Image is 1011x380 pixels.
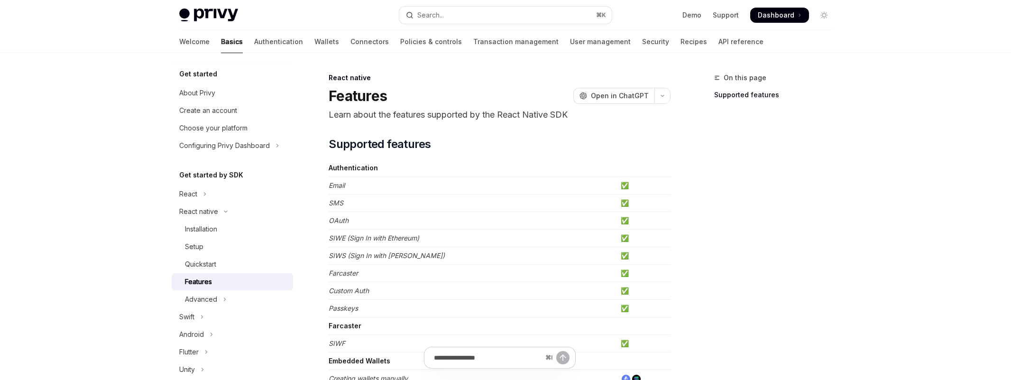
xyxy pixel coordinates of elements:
div: Setup [185,241,203,252]
img: light logo [179,9,238,22]
td: ✅ [617,335,671,352]
a: Dashboard [750,8,809,23]
a: Support [713,10,739,20]
button: Toggle React section [172,185,293,203]
div: Choose your platform [179,122,248,134]
div: Swift [179,311,194,323]
button: Open in ChatGPT [573,88,654,104]
div: Features [185,276,212,287]
a: Basics [221,30,243,53]
td: ✅ [617,247,671,265]
div: React [179,188,197,200]
div: Search... [417,9,444,21]
a: Recipes [680,30,707,53]
span: Dashboard [758,10,794,20]
p: Learn about the features supported by the React Native SDK [329,108,671,121]
button: Toggle Android section [172,326,293,343]
a: Wallets [314,30,339,53]
div: Unity [179,364,195,375]
span: Supported features [329,137,431,152]
div: Installation [185,223,217,235]
em: SIWF [329,339,345,347]
div: About Privy [179,87,215,99]
button: Toggle Swift section [172,308,293,325]
td: ✅ [617,177,671,195]
a: Transaction management [473,30,559,53]
em: Farcaster [329,269,358,277]
a: Choose your platform [172,120,293,137]
em: SMS [329,199,343,207]
div: Android [179,329,204,340]
div: Quickstart [185,259,216,270]
a: Create an account [172,102,293,119]
button: Toggle dark mode [817,8,832,23]
strong: Farcaster [329,322,361,330]
em: Passkeys [329,304,358,312]
td: ✅ [617,195,671,212]
span: Open in ChatGPT [591,91,649,101]
em: Email [329,181,345,189]
span: On this page [724,72,766,83]
input: Ask a question... [434,347,542,368]
strong: Authentication [329,164,378,172]
span: ⌘ K [596,11,606,19]
em: Custom Auth [329,287,369,295]
div: React native [179,206,218,217]
div: React native [329,73,671,83]
button: Toggle React native section [172,203,293,220]
em: OAuth [329,216,349,224]
div: Create an account [179,105,237,116]
a: Installation [172,221,293,238]
em: SIWS (Sign In with [PERSON_NAME]) [329,251,445,260]
td: ✅ [617,300,671,317]
div: Flutter [179,346,199,358]
a: Security [642,30,669,53]
td: ✅ [617,230,671,247]
em: SIWE (Sign In with Ethereum) [329,234,419,242]
button: Toggle Configuring Privy Dashboard section [172,137,293,154]
h1: Features [329,87,387,104]
h5: Get started [179,68,217,80]
button: Open search [399,7,612,24]
button: Send message [556,351,570,364]
a: Welcome [179,30,210,53]
button: Toggle Flutter section [172,343,293,361]
a: Supported features [714,87,839,102]
a: Quickstart [172,256,293,273]
a: Setup [172,238,293,255]
div: Configuring Privy Dashboard [179,140,270,151]
td: ✅ [617,282,671,300]
td: ✅ [617,265,671,282]
a: API reference [718,30,763,53]
a: Policies & controls [400,30,462,53]
h5: Get started by SDK [179,169,243,181]
a: Authentication [254,30,303,53]
div: Advanced [185,294,217,305]
a: User management [570,30,631,53]
button: Toggle Unity section [172,361,293,378]
a: Features [172,273,293,290]
a: About Privy [172,84,293,102]
a: Demo [682,10,701,20]
td: ✅ [617,212,671,230]
button: Toggle Advanced section [172,291,293,308]
a: Connectors [350,30,389,53]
